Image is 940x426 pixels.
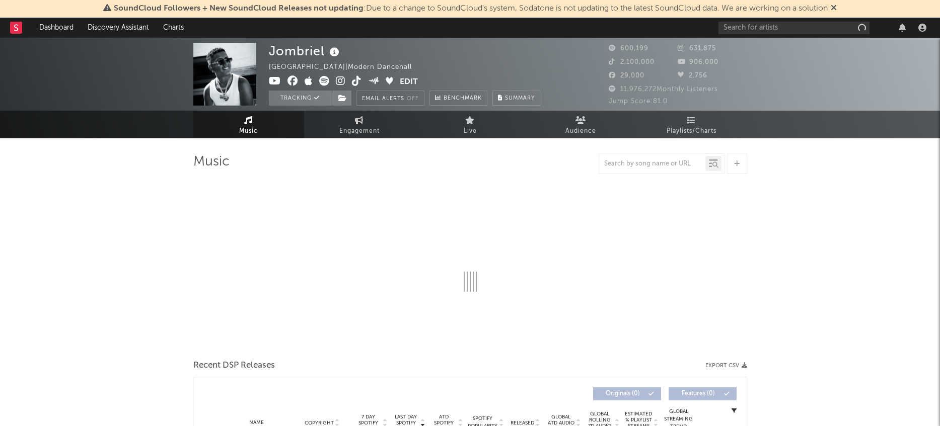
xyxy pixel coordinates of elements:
span: 2,100,000 [609,59,655,65]
span: Engagement [339,125,380,137]
span: Music [239,125,258,137]
button: Tracking [269,91,332,106]
button: Summary [492,91,540,106]
span: Copyright [305,420,334,426]
button: Export CSV [705,363,747,369]
input: Search for artists [718,22,870,34]
span: Features ( 0 ) [675,391,721,397]
button: Email AlertsOff [356,91,424,106]
div: [GEOGRAPHIC_DATA] | Modern Dancehall [269,61,423,73]
button: Originals(0) [593,387,661,400]
span: Live [464,125,477,137]
em: Off [407,96,419,102]
a: Playlists/Charts [636,111,747,138]
span: Originals ( 0 ) [600,391,646,397]
input: Search by song name or URL [599,160,705,168]
a: Audience [526,111,636,138]
span: 600,199 [609,45,648,52]
span: Dismiss [831,5,837,13]
a: Charts [156,18,191,38]
span: : Due to a change to SoundCloud's system, Sodatone is not updating to the latest SoundCloud data.... [114,5,828,13]
span: Audience [565,125,596,137]
span: 11,976,272 Monthly Listeners [609,86,718,93]
span: Benchmark [444,93,482,105]
span: 29,000 [609,72,644,79]
button: Features(0) [669,387,737,400]
span: SoundCloud Followers + New SoundCloud Releases not updating [114,5,364,13]
a: Engagement [304,111,415,138]
a: Music [193,111,304,138]
span: 2,756 [678,72,707,79]
a: Discovery Assistant [81,18,156,38]
span: Recent DSP Releases [193,360,275,372]
span: 631,875 [678,45,716,52]
a: Benchmark [429,91,487,106]
div: Jombriel [269,43,342,59]
span: Released [511,420,534,426]
a: Dashboard [32,18,81,38]
span: 906,000 [678,59,718,65]
a: Live [415,111,526,138]
span: Summary [505,96,535,101]
span: Jump Score: 81.0 [609,98,668,105]
span: Playlists/Charts [667,125,716,137]
button: Edit [400,76,418,89]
